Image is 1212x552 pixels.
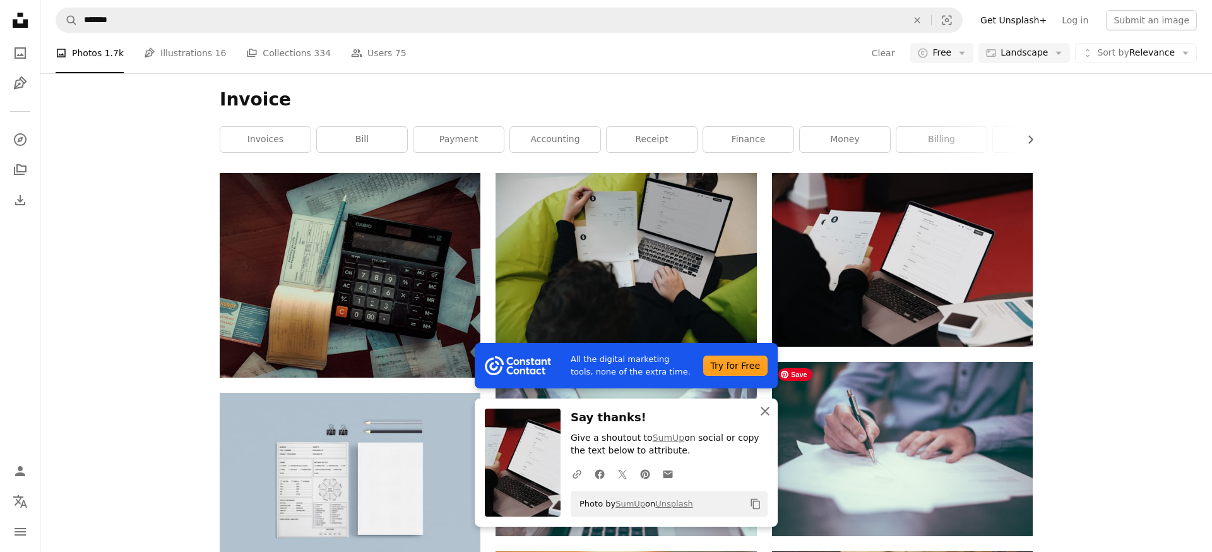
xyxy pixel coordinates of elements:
a: Log in [1054,10,1096,30]
span: Relevance [1097,47,1175,59]
form: Find visuals sitewide [56,8,963,33]
button: Search Unsplash [56,8,78,32]
a: Download History [8,188,33,213]
a: invoices [220,127,311,152]
button: Clear [903,8,931,32]
a: Explore [8,127,33,152]
a: Get Unsplash+ [973,10,1054,30]
a: receipt [607,127,697,152]
a: Home — Unsplash [8,8,33,35]
a: Share on Pinterest [634,461,656,486]
button: Language [8,489,33,514]
p: Give a shoutout to on social or copy the text below to attribute. [571,432,768,457]
a: A person sitting on a bean bag chair working on a laptop [496,254,756,265]
span: Free [932,47,951,59]
a: All the digital marketing tools, none of the extra time.Try for Free [475,343,778,388]
a: Share on Facebook [588,461,611,486]
button: Submit an image [1106,10,1197,30]
a: payment [413,127,504,152]
a: Users 75 [351,33,407,73]
a: Log in / Sign up [8,459,33,484]
button: scroll list to the right [1019,127,1033,152]
img: A person sitting on a bean bag chair working on a laptop [496,173,756,347]
span: All the digital marketing tools, none of the extra time. [571,353,693,378]
img: a calculator sitting on top of a wooden table [220,173,480,378]
span: Save [778,368,812,381]
a: Share over email [656,461,679,486]
a: a calculator sitting on top of a wooden table [220,269,480,280]
a: Collections 334 [246,33,331,73]
a: Illustrations 16 [144,33,226,73]
a: SumUp [653,433,685,443]
h1: Invoice [220,88,1033,111]
a: a white paper, pencil, and a piece of paper on a blue surface [220,473,480,484]
a: bill [317,127,407,152]
button: Visual search [932,8,962,32]
button: Copy to clipboard [745,493,766,515]
img: A person sitting at a desk with a laptop and papers [772,173,1033,347]
button: Free [910,43,973,63]
img: file-1754318165549-24bf788d5b37 [485,356,551,375]
span: Photo by on [573,494,693,514]
h3: Say thanks! [571,409,768,427]
span: Landscape [1001,47,1048,59]
a: Unsplash [655,499,692,508]
button: Menu [8,519,33,544]
a: tax [993,127,1083,152]
a: Collections [8,157,33,183]
button: Sort byRelevance [1075,43,1197,63]
a: finance [703,127,793,152]
span: 75 [395,46,407,60]
a: billing [896,127,987,152]
span: 16 [215,46,227,60]
a: man writing on paper [772,443,1033,455]
a: money [800,127,890,152]
button: Landscape [978,43,1070,63]
img: man writing on paper [772,362,1033,536]
span: 334 [314,46,331,60]
a: Share on Twitter [611,461,634,486]
a: Illustrations [8,71,33,96]
a: SumUp [615,499,645,508]
div: Try for Free [703,356,768,376]
a: A person sitting at a desk with a laptop and papers [772,254,1033,265]
a: Photos [8,40,33,66]
a: accounting [510,127,600,152]
span: Sort by [1097,47,1129,57]
button: Clear [871,43,896,63]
